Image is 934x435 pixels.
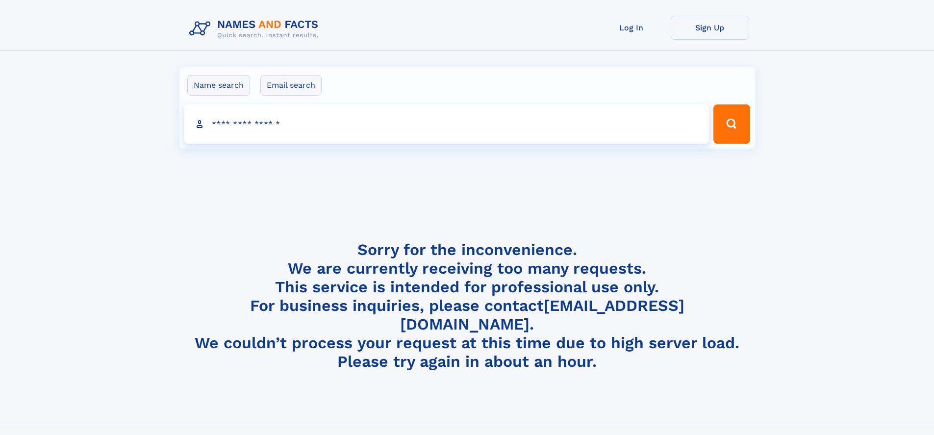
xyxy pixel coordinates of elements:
[185,16,327,42] img: Logo Names and Facts
[713,104,750,144] button: Search Button
[592,16,671,40] a: Log In
[185,240,749,371] h4: Sorry for the inconvenience. We are currently receiving too many requests. This service is intend...
[260,75,322,96] label: Email search
[400,296,684,333] a: [EMAIL_ADDRESS][DOMAIN_NAME]
[187,75,250,96] label: Name search
[671,16,749,40] a: Sign Up
[184,104,709,144] input: search input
